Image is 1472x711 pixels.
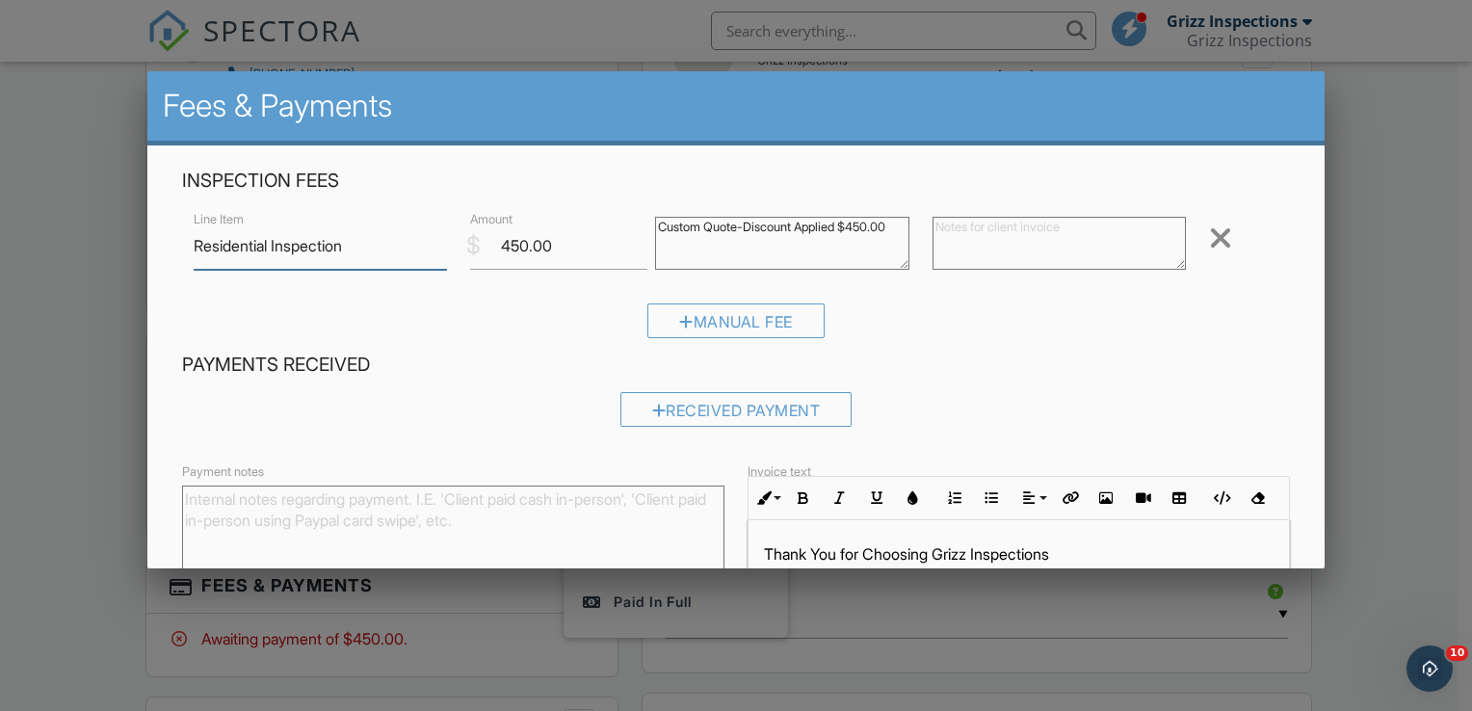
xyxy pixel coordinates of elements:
[1088,480,1124,516] button: Insert Image (Ctrl+P)
[764,543,1274,565] p: Thank You for Choosing Grizz Inspections
[620,405,853,424] a: Received Payment
[858,480,895,516] button: Underline (Ctrl+U)
[895,480,932,516] button: Colors
[936,480,973,516] button: Ordered List
[822,480,858,516] button: Italic (Ctrl+I)
[647,317,825,336] a: Manual Fee
[647,303,825,338] div: Manual Fee
[163,87,1309,125] h2: Fees & Payments
[182,463,264,481] label: Payment notes
[1124,480,1161,516] button: Insert Video
[785,480,822,516] button: Bold (Ctrl+B)
[1051,480,1088,516] button: Insert Link (Ctrl+K)
[620,392,853,427] div: Received Payment
[1406,645,1453,692] iframe: Intercom live chat
[194,211,244,228] label: Line Item
[1014,480,1051,516] button: Align
[466,229,481,262] div: $
[655,217,909,270] textarea: Custom Quote-Discount Applied $450.00
[470,211,513,228] label: Amount
[749,480,785,516] button: Inline Style
[182,353,1290,378] h4: Payments Received
[748,463,811,481] label: Invoice text
[973,480,1010,516] button: Unordered List
[1446,645,1468,661] span: 10
[1161,480,1197,516] button: Insert Table
[1202,480,1239,516] button: Code View
[182,169,1290,194] h4: Inspection Fees
[1239,480,1275,516] button: Clear Formatting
